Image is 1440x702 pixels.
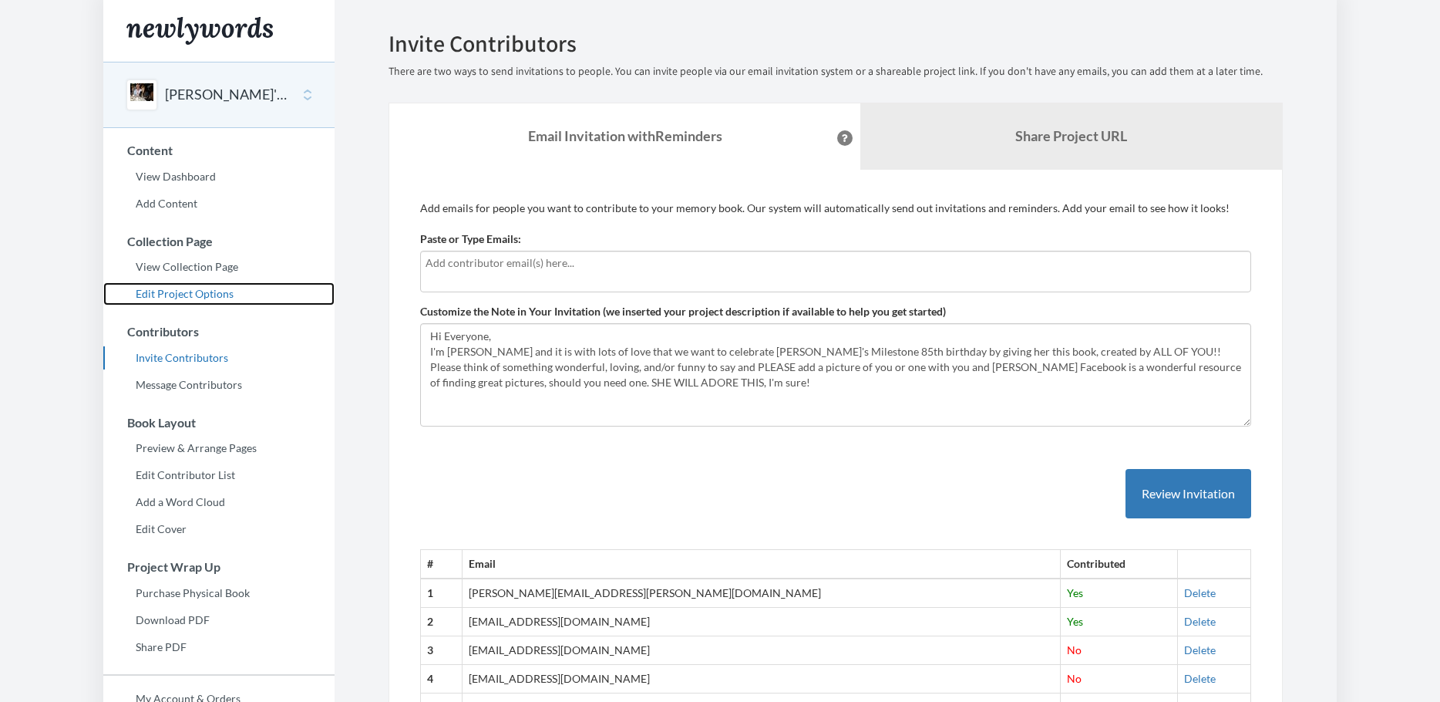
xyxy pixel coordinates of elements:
span: No [1067,643,1082,656]
button: [PERSON_NAME]'S 85th BIRTHDAY [165,85,290,105]
strong: Email Invitation with Reminders [528,127,722,144]
span: Yes [1067,615,1083,628]
a: Add a Word Cloud [103,491,335,514]
a: Download PDF [103,609,335,632]
th: Contributed [1060,550,1177,579]
a: Edit Project Options [103,282,335,305]
h3: Collection Page [104,235,335,248]
a: Delete [1184,643,1216,656]
th: # [421,550,463,579]
label: Customize the Note in Your Invitation (we inserted your project description if available to help ... [420,304,946,319]
a: Invite Contributors [103,346,335,370]
a: Delete [1184,586,1216,599]
h3: Project Wrap Up [104,560,335,574]
a: View Dashboard [103,165,335,188]
p: Add emails for people you want to contribute to your memory book. Our system will automatically s... [420,201,1251,216]
a: Edit Cover [103,518,335,541]
span: Yes [1067,586,1083,599]
th: 3 [421,636,463,665]
a: Delete [1184,672,1216,685]
a: View Collection Page [103,255,335,278]
h3: Book Layout [104,416,335,430]
td: [EMAIL_ADDRESS][DOMAIN_NAME] [463,636,1061,665]
label: Paste or Type Emails: [420,231,521,247]
b: Share Project URL [1015,127,1127,144]
a: Message Contributors [103,373,335,397]
th: 2 [421,608,463,636]
th: 1 [421,579,463,607]
a: Preview & Arrange Pages [103,437,335,460]
h2: Invite Contributors [389,31,1283,56]
h3: Contributors [104,325,335,339]
textarea: Hi Everyone, I'm [PERSON_NAME] and it is with lots of love that we want to celebrate [PERSON_NAME... [420,323,1251,427]
td: [EMAIL_ADDRESS][DOMAIN_NAME] [463,665,1061,694]
a: Purchase Physical Book [103,582,335,605]
th: Email [463,550,1061,579]
span: Support [31,11,86,25]
th: 4 [421,665,463,694]
a: Share PDF [103,636,335,659]
td: [PERSON_NAME][EMAIL_ADDRESS][PERSON_NAME][DOMAIN_NAME] [463,579,1061,607]
a: Delete [1184,615,1216,628]
button: Review Invitation [1125,469,1251,519]
td: [EMAIL_ADDRESS][DOMAIN_NAME] [463,608,1061,636]
input: Add contributor email(s) here... [426,255,1242,272]
h3: Content [104,143,335,157]
a: Edit Contributor List [103,464,335,487]
span: No [1067,672,1082,685]
img: Newlywords logo [126,17,273,45]
p: There are two ways to send invitations to people. You can invite people via our email invitation ... [389,64,1283,79]
a: Add Content [103,192,335,215]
